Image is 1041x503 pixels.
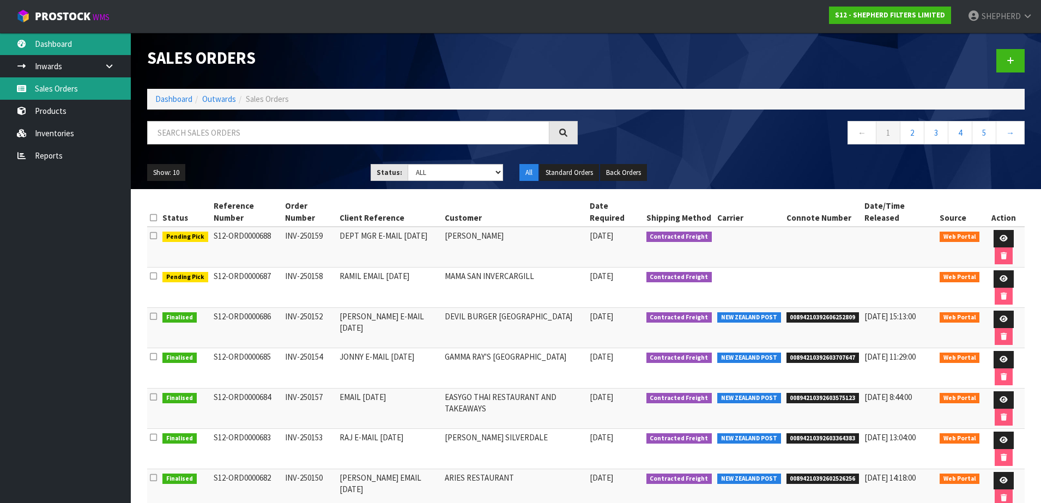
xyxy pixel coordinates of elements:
[442,348,587,389] td: GAMMA RAY'S [GEOGRAPHIC_DATA]
[282,348,337,389] td: INV-250154
[211,389,282,429] td: S12-ORD0000684
[940,393,980,404] span: Web Portal
[211,227,282,268] td: S12-ORD0000688
[600,164,647,181] button: Back Orders
[587,197,644,227] th: Date Required
[590,311,613,322] span: [DATE]
[337,348,442,389] td: JONNY E-MAIL [DATE]
[717,433,781,444] span: NEW ZEALAND POST
[786,353,860,363] span: 00894210392603707647
[864,392,912,402] span: [DATE] 8:44:00
[519,164,538,181] button: All
[646,232,712,243] span: Contracted Freight
[786,393,860,404] span: 00894210392603575123
[864,352,916,362] span: [DATE] 11:29:00
[646,393,712,404] span: Contracted Freight
[282,389,337,429] td: INV-250157
[160,197,211,227] th: Status
[940,474,980,484] span: Web Portal
[377,168,402,177] strong: Status:
[717,393,781,404] span: NEW ZEALAND POST
[337,268,442,308] td: RAMIL EMAIL [DATE]
[835,10,945,20] strong: S12 - SHEPHERD FILTERS LIMITED
[442,268,587,308] td: MAMA SAN INVERCARGILL
[646,474,712,484] span: Contracted Freight
[162,353,197,363] span: Finalised
[540,164,599,181] button: Standard Orders
[715,197,784,227] th: Carrier
[162,312,197,323] span: Finalised
[644,197,715,227] th: Shipping Method
[590,352,613,362] span: [DATE]
[996,121,1025,144] a: →
[442,308,587,348] td: DEVIL BURGER [GEOGRAPHIC_DATA]
[282,197,337,227] th: Order Number
[786,474,860,484] span: 00894210392602526256
[594,121,1025,148] nav: Page navigation
[862,197,937,227] th: Date/Time Released
[590,432,613,443] span: [DATE]
[162,393,197,404] span: Finalised
[211,308,282,348] td: S12-ORD0000686
[940,433,980,444] span: Web Portal
[982,11,1021,21] span: SHEPHERD
[864,472,916,483] span: [DATE] 14:18:00
[147,164,185,181] button: Show: 10
[948,121,972,144] a: 4
[786,312,860,323] span: 00894210392606252809
[282,227,337,268] td: INV-250159
[876,121,900,144] a: 1
[162,232,208,243] span: Pending Pick
[590,472,613,483] span: [DATE]
[16,9,30,23] img: cube-alt.png
[162,272,208,283] span: Pending Pick
[162,433,197,444] span: Finalised
[337,389,442,429] td: EMAIL [DATE]
[155,94,192,104] a: Dashboard
[282,429,337,469] td: INV-250153
[786,433,860,444] span: 00894210392603364383
[848,121,876,144] a: ←
[442,227,587,268] td: [PERSON_NAME]
[147,121,549,144] input: Search sales orders
[590,231,613,241] span: [DATE]
[717,474,781,484] span: NEW ZEALAND POST
[717,312,781,323] span: NEW ZEALAND POST
[337,227,442,268] td: DEPT MGR E-MAIL [DATE]
[282,268,337,308] td: INV-250158
[282,308,337,348] td: INV-250152
[442,197,587,227] th: Customer
[900,121,924,144] a: 2
[940,272,980,283] span: Web Portal
[211,348,282,389] td: S12-ORD0000685
[337,197,442,227] th: Client Reference
[337,429,442,469] td: RAJ E-MAIL [DATE]
[940,232,980,243] span: Web Portal
[972,121,996,144] a: 5
[202,94,236,104] a: Outwards
[940,353,980,363] span: Web Portal
[646,272,712,283] span: Contracted Freight
[646,433,712,444] span: Contracted Freight
[864,311,916,322] span: [DATE] 15:13:00
[147,49,578,67] h1: Sales Orders
[211,268,282,308] td: S12-ORD0000687
[162,474,197,484] span: Finalised
[864,432,916,443] span: [DATE] 13:04:00
[646,353,712,363] span: Contracted Freight
[784,197,862,227] th: Connote Number
[590,392,613,402] span: [DATE]
[937,197,983,227] th: Source
[337,308,442,348] td: [PERSON_NAME] E-MAIL [DATE]
[646,312,712,323] span: Contracted Freight
[93,12,110,22] small: WMS
[442,389,587,429] td: EASYGO THAI RESTAURANT AND TAKEAWAYS
[924,121,948,144] a: 3
[211,429,282,469] td: S12-ORD0000683
[717,353,781,363] span: NEW ZEALAND POST
[35,9,90,23] span: ProStock
[211,197,282,227] th: Reference Number
[246,94,289,104] span: Sales Orders
[982,197,1025,227] th: Action
[442,429,587,469] td: [PERSON_NAME] SILVERDALE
